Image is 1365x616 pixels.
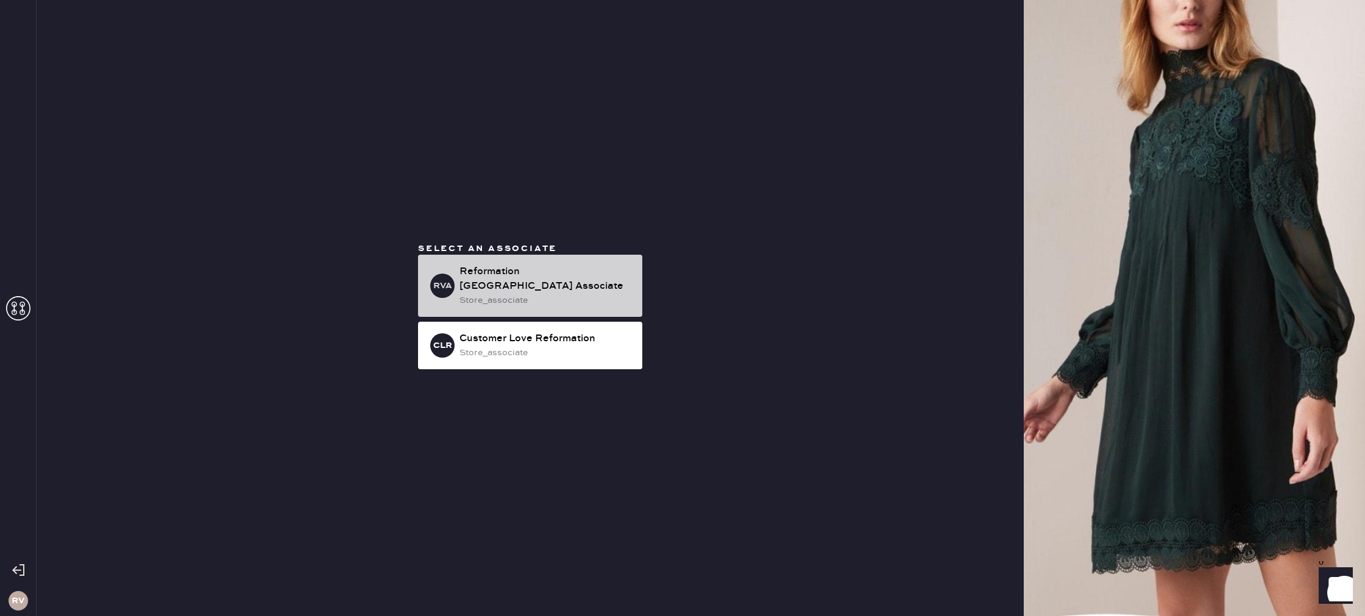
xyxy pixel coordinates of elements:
iframe: Front Chat [1307,561,1360,614]
h3: RV [12,597,24,605]
div: Reformation [GEOGRAPHIC_DATA] Associate [459,264,633,294]
div: Customer Love Reformation [459,331,633,346]
h3: RVA [433,281,452,290]
div: store_associate [459,294,633,307]
h3: CLR [433,341,452,350]
div: store_associate [459,346,633,359]
span: Select an associate [418,243,557,254]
